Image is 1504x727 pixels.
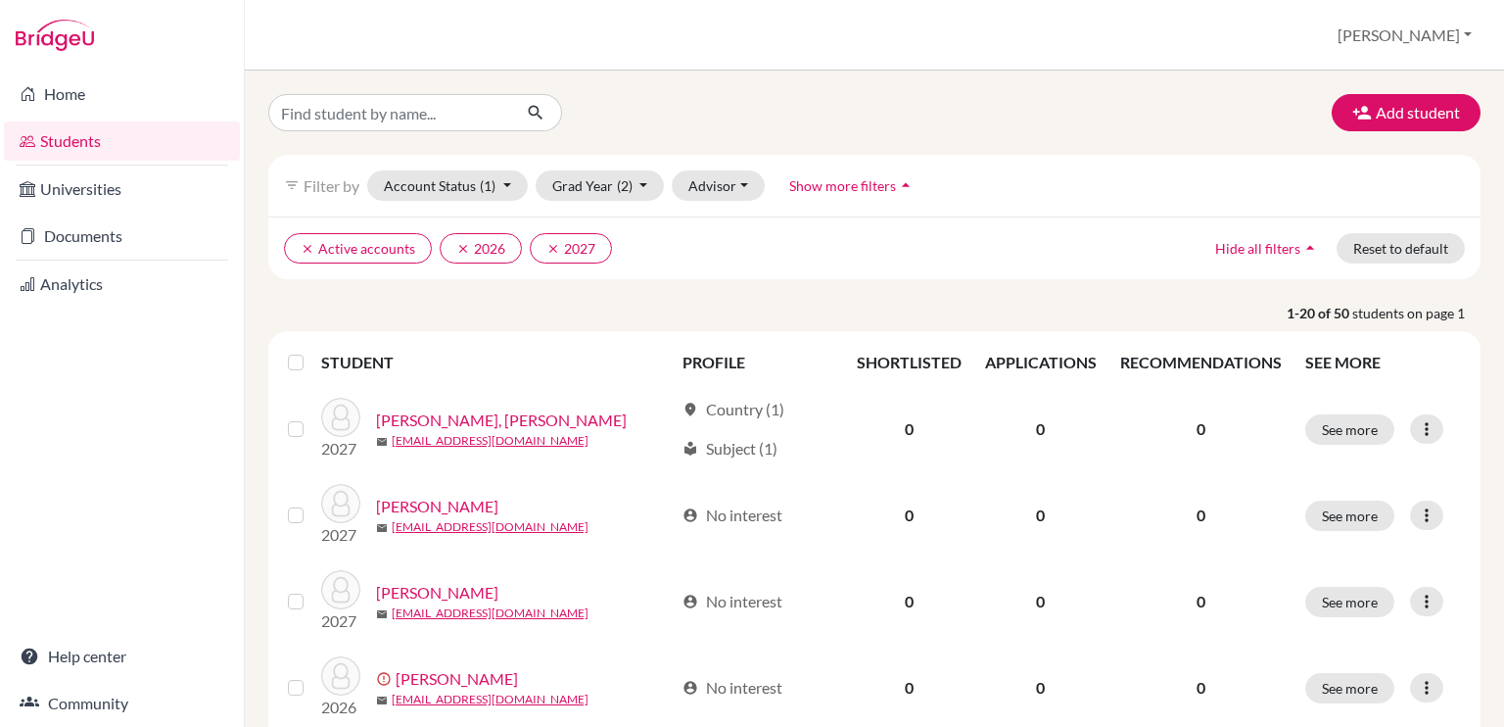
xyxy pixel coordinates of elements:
a: [PERSON_NAME], [PERSON_NAME] [376,409,627,432]
span: location_on [682,402,698,417]
i: clear [456,242,470,256]
th: PROFILE [671,339,845,386]
a: Home [4,74,240,114]
span: (2) [617,177,633,194]
span: error_outline [376,671,396,687]
img: Afiuni, Andres [321,570,360,609]
p: 0 [1120,417,1282,441]
strong: 1-20 of 50 [1287,303,1352,323]
button: See more [1305,587,1394,617]
div: No interest [682,676,782,700]
button: See more [1305,501,1394,531]
a: Universities [4,170,240,209]
i: filter_list [284,177,300,193]
div: No interest [682,590,782,613]
img: Bridge-U [16,20,94,51]
input: Find student by name... [268,94,511,131]
span: account_circle [682,508,698,523]
th: STUDENT [321,339,671,386]
th: SHORTLISTED [845,339,973,386]
td: 0 [845,386,973,472]
button: Grad Year(2) [536,170,665,201]
p: 2026 [321,696,360,719]
button: See more [1305,414,1394,445]
i: clear [301,242,314,256]
p: 0 [1120,590,1282,613]
button: Show more filtersarrow_drop_up [773,170,932,201]
button: clear2026 [440,233,522,264]
img: Afiuni, Alberto [321,484,360,523]
button: Hide all filtersarrow_drop_up [1198,233,1337,264]
th: SEE MORE [1293,339,1473,386]
span: local_library [682,441,698,457]
button: Reset to default [1337,233,1465,264]
span: mail [376,608,388,620]
td: 0 [973,558,1108,645]
span: mail [376,695,388,706]
span: Show more filters [789,177,896,194]
span: account_circle [682,594,698,609]
div: Subject (1) [682,437,777,460]
a: [EMAIL_ADDRESS][DOMAIN_NAME] [392,518,588,536]
button: clear2027 [530,233,612,264]
img: Abou Hamya, Habib [321,398,360,437]
td: 0 [845,558,973,645]
div: Country (1) [682,398,784,421]
span: (1) [480,177,495,194]
p: 2027 [321,609,360,633]
div: No interest [682,504,782,527]
a: [EMAIL_ADDRESS][DOMAIN_NAME] [392,432,588,450]
button: clearActive accounts [284,233,432,264]
button: Advisor [672,170,765,201]
a: Students [4,121,240,161]
a: [PERSON_NAME] [396,667,518,691]
a: Help center [4,637,240,676]
th: APPLICATIONS [973,339,1108,386]
a: [EMAIL_ADDRESS][DOMAIN_NAME] [392,605,588,622]
i: arrow_drop_up [896,175,916,195]
td: 0 [973,472,1108,558]
button: Account Status(1) [367,170,528,201]
img: Andrianov, Rodion [321,656,360,696]
button: [PERSON_NAME] [1329,17,1480,54]
p: 2027 [321,523,360,547]
span: students on page 1 [1352,303,1480,323]
i: arrow_drop_up [1300,238,1320,258]
span: account_circle [682,680,698,696]
p: 2027 [321,437,360,460]
a: Documents [4,217,240,256]
a: Analytics [4,265,240,304]
span: Hide all filters [1215,240,1300,257]
span: mail [376,436,388,448]
button: Add student [1332,94,1480,131]
p: 0 [1120,676,1282,700]
span: Filter by [304,176,359,195]
i: clear [546,242,560,256]
p: 0 [1120,504,1282,527]
th: RECOMMENDATIONS [1108,339,1293,386]
a: [PERSON_NAME] [376,495,498,518]
a: [EMAIL_ADDRESS][DOMAIN_NAME] [392,691,588,708]
button: See more [1305,673,1394,703]
a: Community [4,684,240,723]
a: [PERSON_NAME] [376,581,498,605]
td: 0 [845,472,973,558]
td: 0 [973,386,1108,472]
span: mail [376,522,388,534]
